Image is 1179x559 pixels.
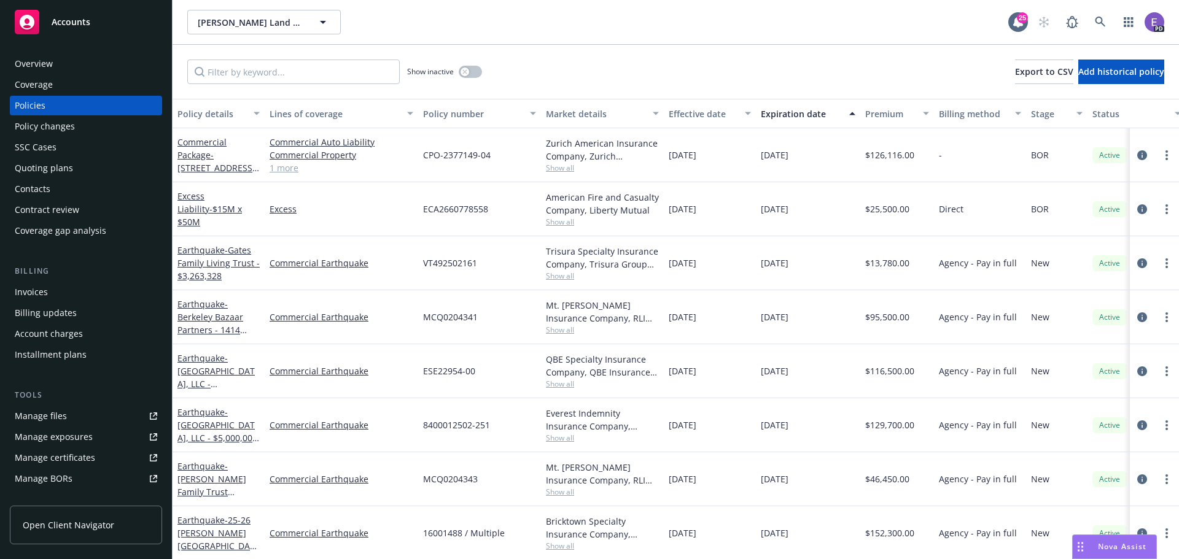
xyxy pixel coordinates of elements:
span: Agency - Pay in full [939,472,1017,485]
button: Export to CSV [1015,60,1073,84]
button: Premium [860,99,934,128]
span: New [1031,472,1049,485]
div: Summary of insurance [15,490,108,509]
span: [DATE] [761,418,788,431]
span: [DATE] [669,472,696,485]
a: Excess [270,202,413,215]
a: Commercial Earthquake [270,364,413,377]
span: Active [1097,204,1122,215]
a: circleInformation [1135,418,1150,433]
div: Market details [546,107,645,120]
span: [DATE] [669,526,696,539]
a: Invoices [10,282,162,302]
span: New [1031,364,1049,377]
a: circleInformation [1135,310,1150,325]
span: [DATE] [669,310,696,323]
a: Contract review [10,200,162,220]
span: Active [1097,528,1122,539]
span: - [GEOGRAPHIC_DATA], LLC - $43,721,509 X $5,000,000 [177,352,255,415]
a: 1 more [270,161,413,174]
a: Earthquake [177,244,260,282]
button: Policy number [418,99,541,128]
span: [DATE] [669,148,696,161]
a: Start snowing [1032,10,1056,34]
a: Commercial Auto Liability [270,136,413,148]
span: - Gates Family Living Trust - $3,263,328 [177,244,260,282]
button: Billing method [934,99,1026,128]
span: $129,700.00 [865,418,914,431]
div: Billing [10,265,162,277]
span: Add historical policy [1078,66,1164,77]
a: Earthquake [177,352,255,415]
span: [DATE] [761,256,788,269]
a: circleInformation [1135,364,1150,379]
div: Manage certificates [15,448,95,468]
button: Expiration date [756,99,860,128]
div: Manage BORs [15,469,72,488]
a: Commercial Earthquake [270,418,413,431]
span: $116,500.00 [865,364,914,377]
span: [DATE] [669,418,696,431]
span: - $15M x $50M [177,203,242,228]
span: New [1031,526,1049,539]
div: Policy details [177,107,246,120]
div: Policy number [423,107,523,120]
a: circleInformation [1135,526,1150,541]
span: [DATE] [761,472,788,485]
span: Accounts [52,17,90,27]
a: more [1159,148,1174,163]
div: American Fire and Casualty Company, Liberty Mutual [546,191,659,217]
div: Billing method [939,107,1008,120]
a: Commercial Package [177,136,255,212]
a: Commercial Earthquake [270,310,413,323]
button: Effective date [664,99,756,128]
a: Policy changes [10,117,162,136]
div: Contacts [15,179,50,199]
a: circleInformation [1135,148,1150,163]
span: Active [1097,474,1122,485]
span: BOR [1031,202,1049,215]
span: - [939,148,942,161]
span: $95,500.00 [865,310,909,323]
div: Overview [15,54,53,74]
a: Account charges [10,324,162,344]
span: Show inactive [407,66,454,77]
span: ECA2660778558 [423,202,488,215]
img: photo [1145,12,1164,32]
div: Expiration date [761,107,842,120]
span: Agency - Pay in full [939,418,1017,431]
span: [DATE] [669,256,696,269]
a: Manage certificates [10,448,162,468]
div: QBE Specialty Insurance Company, QBE Insurance Group, Amwins [546,353,659,379]
span: Show all [546,433,659,443]
div: Coverage [15,75,53,94]
span: 8400012502-251 [423,418,490,431]
a: Installment plans [10,345,162,364]
a: circleInformation [1135,202,1150,217]
a: more [1159,364,1174,379]
span: Agency - Pay in full [939,256,1017,269]
button: Add historical policy [1078,60,1164,84]
a: Earthquake [177,460,246,511]
a: Accounts [10,5,162,39]
span: New [1031,418,1049,431]
div: Manage exposures [15,427,93,447]
div: Bricktown Specialty Insurance Company, Trisura Group Ltd., Amwins [546,515,659,541]
a: Manage exposures [10,427,162,447]
span: ESE22954-00 [423,364,475,377]
a: Earthquake [177,406,257,457]
span: Show all [546,217,659,227]
span: New [1031,256,1049,269]
a: Billing updates [10,303,162,323]
span: [DATE] [761,526,788,539]
span: Show all [546,325,659,335]
a: Coverage [10,75,162,94]
a: more [1159,256,1174,271]
a: Contacts [10,179,162,199]
div: Effective date [669,107,737,120]
span: [DATE] [761,364,788,377]
div: Zurich American Insurance Company, Zurich Insurance Group [546,137,659,163]
span: $13,780.00 [865,256,909,269]
span: Agency - Pay in full [939,310,1017,323]
span: Show all [546,271,659,281]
